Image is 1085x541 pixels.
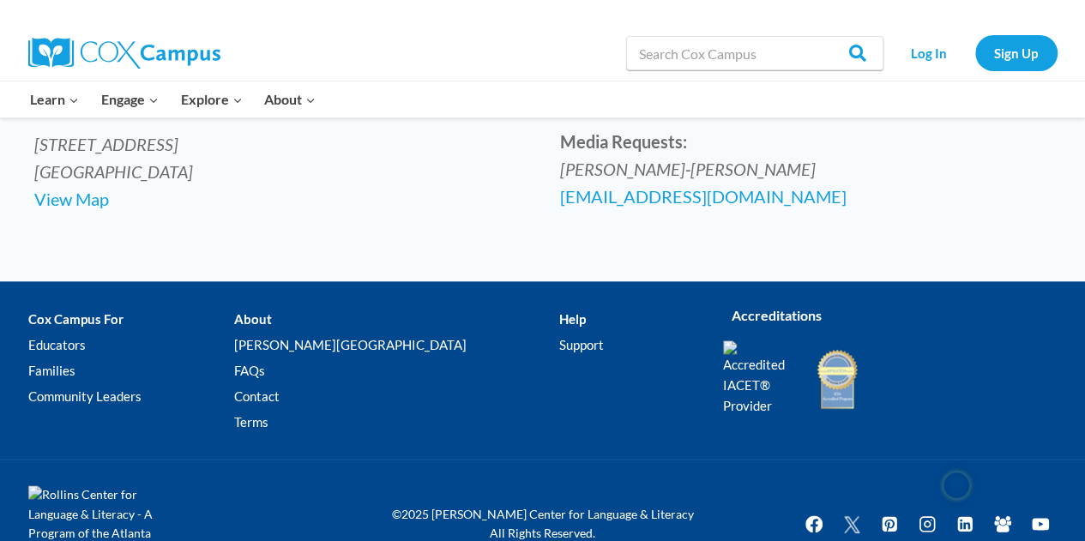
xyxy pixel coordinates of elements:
nav: Secondary Navigation [892,35,1058,70]
nav: Primary Navigation [20,81,327,117]
img: IDA Accredited [816,347,859,411]
a: Terms [234,410,559,436]
b: Media Requests: [560,131,687,152]
a: Community Leaders [28,384,234,410]
a: Facebook Group [986,507,1020,541]
a: FAQs [234,358,559,384]
a: Log In [892,35,967,70]
img: Twitter X icon white [841,514,862,533]
strong: Accreditations [732,307,822,323]
a: Contact [234,384,559,410]
button: Child menu of Explore [170,81,254,117]
a: [PERSON_NAME][GEOGRAPHIC_DATA] [234,333,559,358]
img: Cox Campus [28,38,220,69]
a: Support [559,333,696,358]
a: Families [28,358,234,384]
button: Child menu of Engage [90,81,170,117]
span: [EMAIL_ADDRESS][DOMAIN_NAME] [560,186,847,207]
a: View Map [34,189,109,209]
cite: [STREET_ADDRESS] [GEOGRAPHIC_DATA] [34,134,193,182]
a: Educators [28,333,234,358]
a: Twitter [835,507,869,541]
a: Linkedin [948,507,982,541]
a: YouTube [1023,507,1058,541]
img: Accredited IACET® Provider [723,340,796,416]
a: Sign Up [975,35,1058,70]
a: Facebook [797,507,831,541]
button: Child menu of About [253,81,327,117]
input: Search Cox Campus [626,36,883,70]
a: Pinterest [872,507,907,541]
a: Instagram [910,507,944,541]
cite: [PERSON_NAME]‑[PERSON_NAME]​ [560,159,817,179]
button: Child menu of Learn [20,81,91,117]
